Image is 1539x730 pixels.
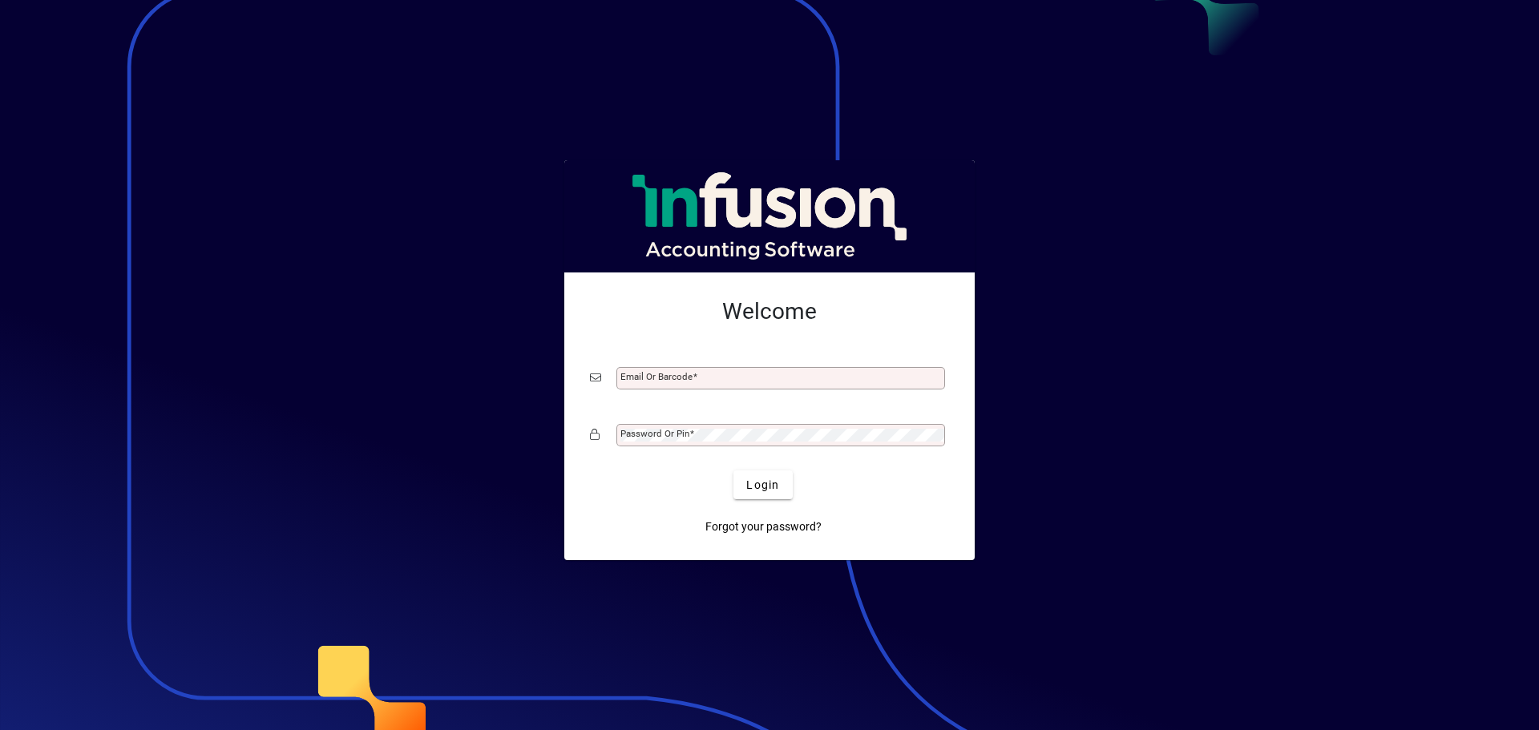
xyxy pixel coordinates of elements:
[620,371,693,382] mat-label: Email or Barcode
[705,518,822,535] span: Forgot your password?
[746,477,779,494] span: Login
[733,470,792,499] button: Login
[620,428,689,439] mat-label: Password or Pin
[590,298,949,325] h2: Welcome
[699,512,828,541] a: Forgot your password?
